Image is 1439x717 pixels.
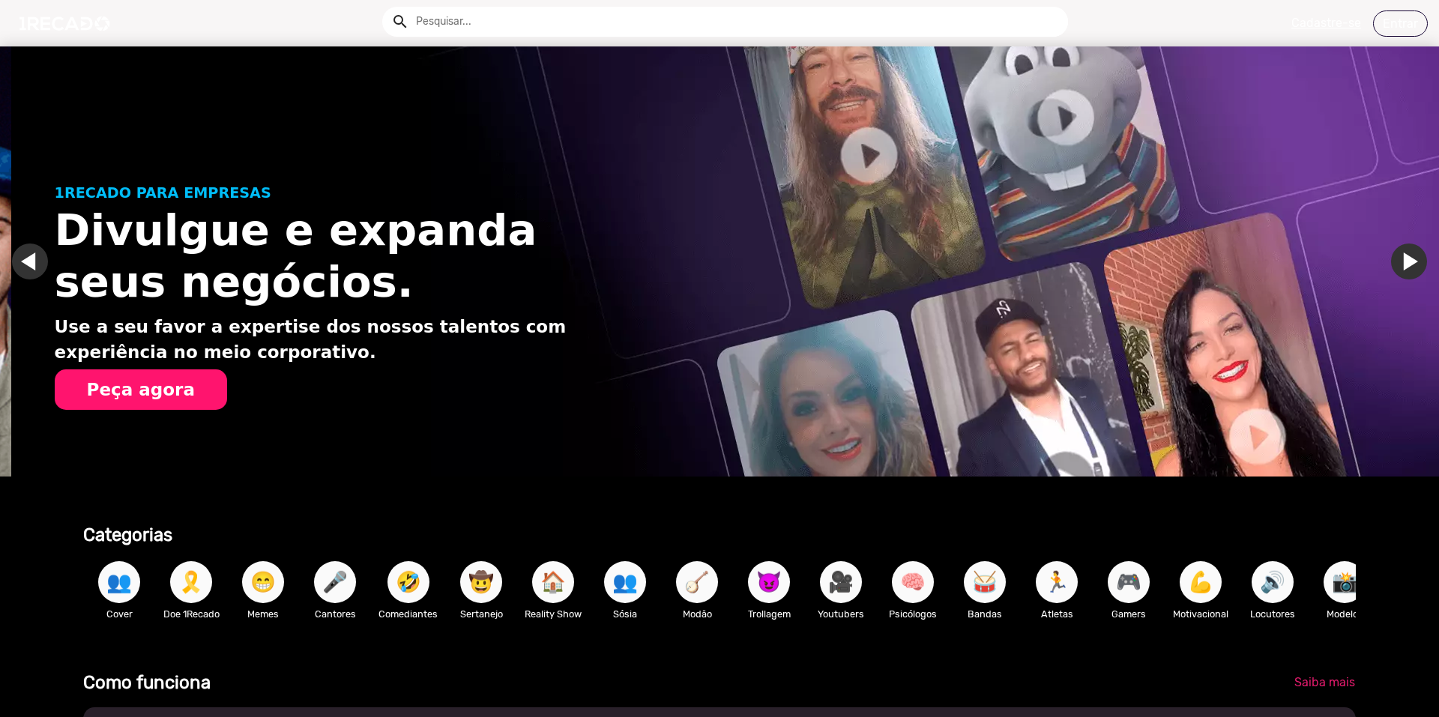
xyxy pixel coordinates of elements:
button: 🏠 [532,561,574,603]
p: Sertanejo [453,607,510,621]
button: 🎤 [314,561,356,603]
span: 🔊 [1260,561,1285,603]
p: Psicólogos [884,607,941,621]
button: 😁 [242,561,284,603]
button: 🎥 [820,561,862,603]
span: 🧠 [900,561,926,603]
button: Example home icon [386,7,412,34]
span: 👥 [612,561,638,603]
span: 🤠 [468,561,494,603]
input: Pesquisar... [405,7,1068,37]
span: 🏃 [1044,561,1070,603]
p: Comediantes [378,607,438,621]
span: 💪 [1188,561,1213,603]
a: Ir para o próximo slide [1402,243,1438,279]
button: 🤣 [387,561,429,603]
span: Saiba mais [1294,675,1355,689]
u: Cadastre-se [1291,16,1361,30]
button: 📸 [1324,561,1366,603]
p: 1RECADO PARA EMPRESAS [55,183,630,205]
p: Modelos [1316,607,1373,621]
span: 🎤 [322,561,348,603]
a: Entrar [1373,10,1428,37]
span: 😈 [756,561,782,603]
span: 🤣 [396,561,421,603]
button: 🧠 [892,561,934,603]
button: 🎗️ [170,561,212,603]
p: Bandas [956,607,1013,621]
span: 🏠 [540,561,566,603]
p: Youtubers [812,607,869,621]
span: 🪕 [684,561,710,603]
p: Cover [91,607,148,621]
p: Use a seu favor a expertise dos nossos talentos com experiência no meio corporativo. [55,314,630,366]
button: 🏃 [1036,561,1078,603]
p: Reality Show [525,607,582,621]
button: 🔊 [1252,561,1294,603]
span: 😁 [250,561,276,603]
button: 🥁 [964,561,1006,603]
b: Como funciona [83,672,211,693]
b: Categorias [83,524,172,545]
p: Trollagem [740,607,797,621]
button: 🪕 [676,561,718,603]
button: 👥 [98,561,140,603]
span: 📸 [1332,561,1357,603]
button: 🎮 [1108,561,1150,603]
p: Atletas [1028,607,1085,621]
p: Modão [669,607,725,621]
p: Memes [235,607,292,621]
p: Doe 1Recado [163,607,220,621]
button: 😈 [748,561,790,603]
button: 💪 [1180,561,1222,603]
h1: Divulgue e expanda seus negócios. [55,205,630,308]
button: Peça agora [55,369,227,410]
mat-icon: Example home icon [391,13,409,31]
span: 🎮 [1116,561,1141,603]
span: 👥 [106,561,132,603]
span: 🥁 [972,561,998,603]
p: Motivacional [1172,607,1229,621]
p: Sósia [597,607,654,621]
button: 🤠 [460,561,502,603]
p: Cantores [307,607,363,621]
a: Saiba mais [1282,669,1367,696]
p: Gamers [1100,607,1157,621]
a: Ir para o slide anterior [23,243,59,279]
span: 🎥 [828,561,854,603]
button: 👥 [604,561,646,603]
p: Locutores [1244,607,1301,621]
span: 🎗️ [178,561,204,603]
